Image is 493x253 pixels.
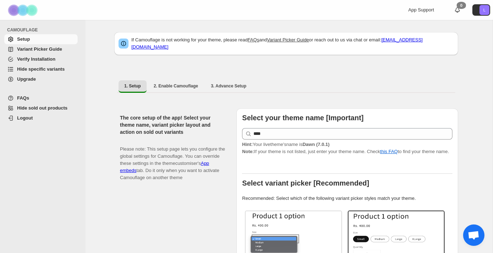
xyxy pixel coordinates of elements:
[267,37,309,42] a: Variant Picker Guide
[472,4,490,16] button: Avatar with initials L
[248,37,259,42] a: FAQs
[4,64,78,74] a: Hide specific variants
[4,54,78,64] a: Verify Installation
[17,56,56,62] span: Verify Installation
[242,142,330,147] span: Your live theme's name is
[17,36,30,42] span: Setup
[6,0,41,20] img: Camouflage
[483,8,486,12] text: L
[131,36,454,51] p: If Camouflage is not working for your theme, please read and or reach out to us via chat or email:
[154,83,198,89] span: 2. Enable Camouflage
[242,114,363,122] b: Select your theme name [Important]
[4,113,78,123] a: Logout
[242,141,452,155] p: If your theme is not listed, just enter your theme name. Check to find your theme name.
[124,83,141,89] span: 1. Setup
[120,114,225,136] h2: The core setup of the app! Select your theme name, variant picker layout and action on sold out v...
[17,76,36,82] span: Upgrade
[4,44,78,54] a: Variant Picker Guide
[408,7,434,12] span: App Support
[120,138,225,181] p: Please note: This setup page lets you configure the global settings for Camouflage. You can overr...
[242,195,452,202] p: Recommended: Select which of the following variant picker styles match your theme.
[17,115,33,121] span: Logout
[4,34,78,44] a: Setup
[463,224,484,246] div: Open chat
[242,142,253,147] strong: Hint:
[454,6,461,14] a: 0
[457,2,466,9] div: 0
[17,66,65,72] span: Hide specific variants
[242,179,369,187] b: Select variant picker [Recommended]
[7,27,80,33] span: CAMOUFLAGE
[17,46,62,52] span: Variant Picker Guide
[17,95,29,101] span: FAQs
[4,74,78,84] a: Upgrade
[211,83,246,89] span: 3. Advance Setup
[242,149,254,154] strong: Note:
[380,149,398,154] a: this FAQ
[4,93,78,103] a: FAQs
[17,105,68,111] span: Hide sold out products
[303,142,330,147] strong: Dawn (7.0.1)
[4,103,78,113] a: Hide sold out products
[479,5,489,15] span: Avatar with initials L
